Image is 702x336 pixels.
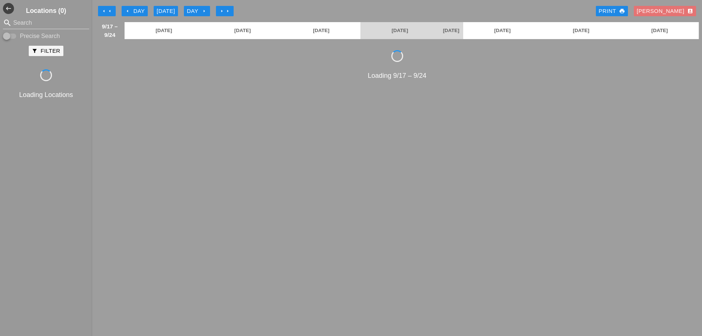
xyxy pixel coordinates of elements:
[596,6,628,16] a: Print
[619,8,625,14] i: print
[542,22,620,39] a: [DATE]
[125,22,203,39] a: [DATE]
[203,22,282,39] a: [DATE]
[219,8,225,14] i: arrow_right
[687,8,693,14] i: account_box
[184,6,210,16] button: Day
[187,7,207,15] div: Day
[282,22,360,39] a: [DATE]
[32,47,60,55] div: Filter
[599,7,625,15] div: Print
[3,18,12,27] i: search
[99,22,121,39] span: 9/17 – 9/24
[621,22,699,39] a: [DATE]
[634,6,696,16] button: [PERSON_NAME]
[98,6,116,16] button: Move Back 1 Week
[201,8,207,14] i: arrow_right
[3,3,14,14] i: west
[216,6,234,16] button: Move Ahead 1 Week
[360,22,439,39] a: [DATE]
[20,32,60,40] label: Precise Search
[439,22,463,39] a: [DATE]
[463,22,542,39] a: [DATE]
[3,3,14,14] button: Shrink Sidebar
[32,48,38,54] i: filter_alt
[125,8,130,14] i: arrow_left
[125,7,145,15] div: Day
[95,71,699,81] div: Loading 9/17 – 9/24
[157,7,175,15] div: [DATE]
[154,6,178,16] button: [DATE]
[225,8,231,14] i: arrow_right
[29,46,63,56] button: Filter
[637,7,693,15] div: [PERSON_NAME]
[101,8,107,14] i: arrow_left
[122,6,148,16] button: Day
[13,17,79,29] input: Search
[1,90,91,100] div: Loading Locations
[3,32,89,41] div: Enable Precise search to match search terms exactly.
[107,8,113,14] i: arrow_left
